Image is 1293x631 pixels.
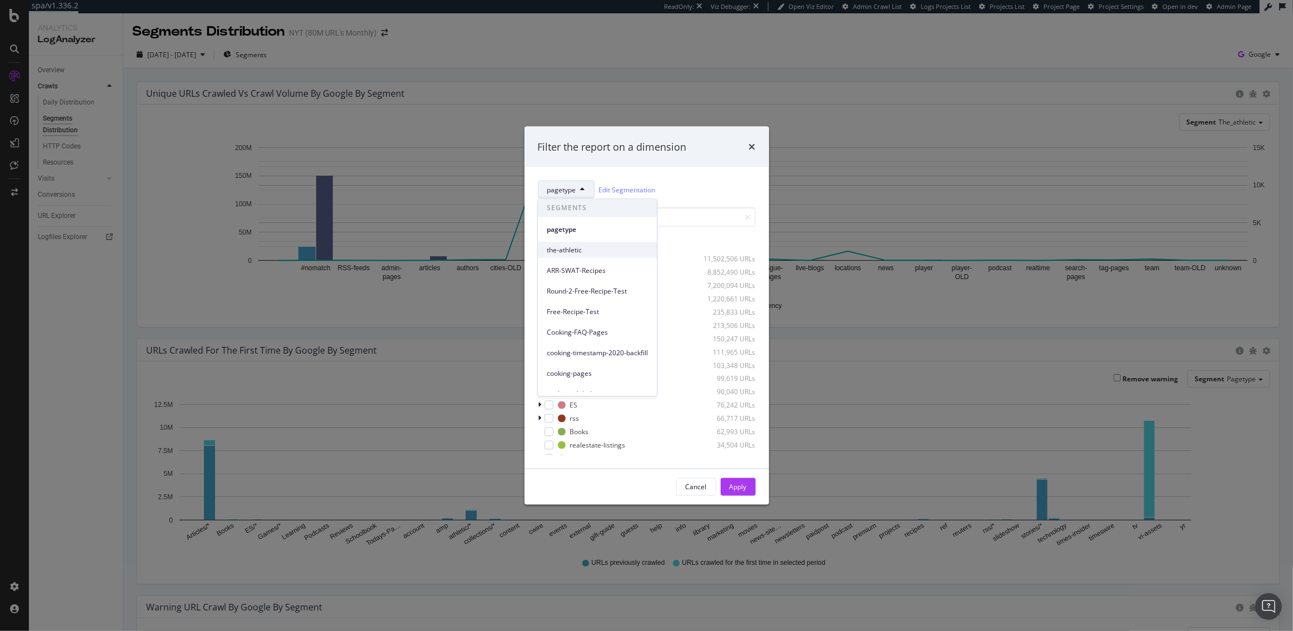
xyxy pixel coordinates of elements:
div: 90,040 URLs [701,387,756,396]
div: 62,993 URLs [701,427,756,436]
span: Round-2-Free-Recipe-Test [547,286,648,296]
span: cooking-pages [547,369,648,379]
span: pagetype [547,185,576,194]
div: 11,502,506 URLs [701,254,756,263]
div: modal [525,126,769,505]
div: 1,220,661 URLs [701,294,756,303]
div: 103,348 URLs [701,360,756,370]
div: 76,242 URLs [701,400,756,410]
div: times [749,140,756,154]
div: Cancel [686,482,707,491]
div: Open Intercom Messenger [1255,593,1282,620]
span: pagetype [547,225,648,235]
div: rss [570,414,580,423]
div: library [570,454,590,463]
div: 34,003 URLs [701,454,756,463]
div: 34,504 URLs [701,440,756,450]
button: pagetype [538,181,595,198]
span: cooking-timestamp-2020-backfill [547,348,648,358]
span: SEGMENTS [538,199,657,217]
button: Cancel [676,478,716,496]
div: 8,852,490 URLs [701,267,756,276]
div: 213,506 URLs [701,320,756,330]
span: cooking-global-nav [547,389,648,399]
div: Books [570,427,589,436]
span: Free-Recipe-Test [547,307,648,317]
a: Edit Segmentation [599,183,656,195]
div: 66,717 URLs [701,414,756,423]
span: the-athletic [547,245,648,255]
div: 99,619 URLs [701,374,756,383]
div: realestate-listings [570,440,626,450]
div: 235,833 URLs [701,307,756,316]
div: Apply [730,482,747,491]
button: Apply [721,478,756,496]
span: ARR-SWAT-Recipes [547,266,648,276]
span: Cooking-FAQ-Pages [547,327,648,337]
div: 111,965 URLs [701,347,756,356]
div: 150,247 URLs [701,334,756,343]
div: 7,200,094 URLs [701,280,756,290]
div: Filter the report on a dimension [538,140,687,154]
div: ES [570,400,578,410]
